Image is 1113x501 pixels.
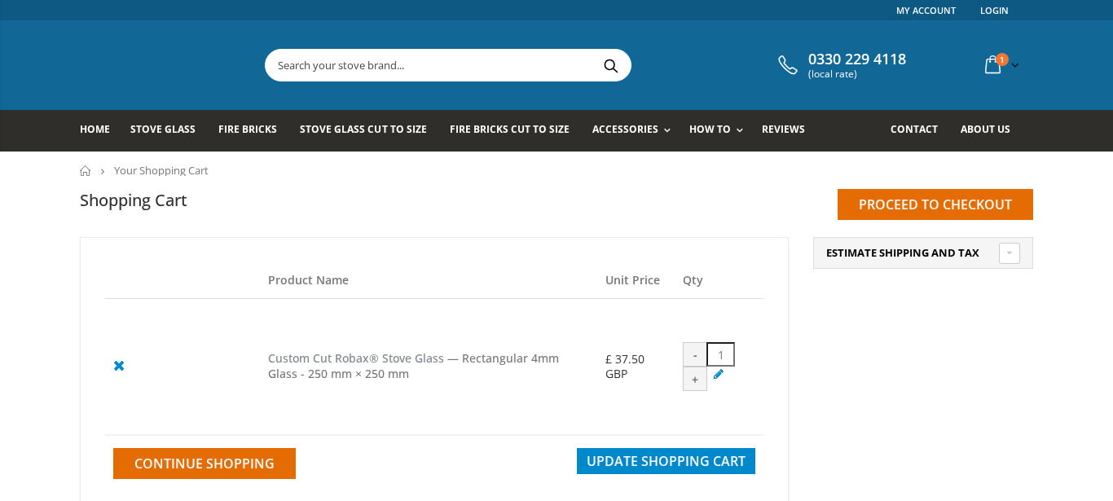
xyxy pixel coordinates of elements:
[605,351,644,381] span: £ 37.50 GBP
[130,122,196,136] span: Stove Glass
[218,110,289,152] a: Fire Bricks
[689,110,751,152] a: How To
[577,448,755,474] button: Update Shopping Cart
[592,50,629,81] button: Search
[996,53,1009,66] span: 1
[689,122,731,136] span: How To
[266,50,813,81] input: Search your stove brand...
[114,163,209,178] span: Your Shopping Cart
[838,189,1033,220] input: Proceed to checkout
[762,110,817,152] a: Reviews
[683,342,707,367] div: -
[300,110,438,152] a: Stove Glass Cut To Size
[592,122,658,136] span: Accessories
[597,262,675,299] th: Unit Price
[80,110,122,152] a: Home
[979,49,1023,81] a: 1
[450,110,582,152] a: Fire Bricks Cut To Size
[218,122,277,136] span: Fire Bricks
[826,246,1020,261] a: Estimate Shipping and Tax
[675,262,763,299] th: Qty
[268,350,559,381] span: — Rectangular 4mm Glass - 250 mm × 250 mm
[961,110,1023,152] a: About us
[891,122,938,136] span: Contact
[587,452,746,470] span: Update Shopping Cart
[961,122,1010,136] span: About us
[113,448,296,479] a: Continue Shopping
[808,51,906,68] span: 0330 229 4118
[134,455,275,472] span: Continue Shopping
[130,110,208,152] a: Stove Glass
[592,110,679,152] a: Accessories
[80,122,110,136] span: Home
[762,122,805,136] span: Reviews
[260,262,597,299] th: Product Name
[683,367,707,391] div: +
[450,122,570,136] span: Fire Bricks Cut To Size
[268,350,444,366] a: Custom Cut Robax® Stove Glass
[80,189,187,211] h1: Shopping Cart
[80,165,92,176] a: Home
[300,122,426,136] span: Stove Glass Cut To Size
[808,68,906,80] span: (local rate)
[891,110,950,152] a: Contact
[774,51,906,80] a: 0330 229 4118 (local rate)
